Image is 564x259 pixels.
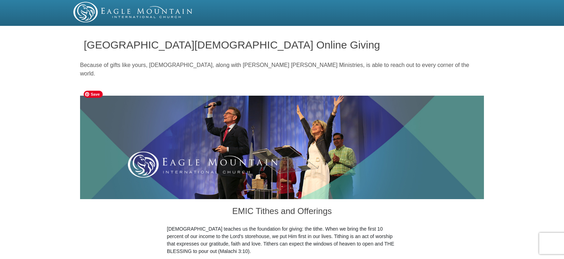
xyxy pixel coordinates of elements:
h3: EMIC Tithes and Offerings [167,199,397,225]
p: Because of gifts like yours, [DEMOGRAPHIC_DATA], along with [PERSON_NAME] [PERSON_NAME] Ministrie... [80,61,484,78]
span: Save [84,91,103,98]
img: EMIC [73,2,193,22]
h1: [GEOGRAPHIC_DATA][DEMOGRAPHIC_DATA] Online Giving [84,39,480,51]
p: [DEMOGRAPHIC_DATA] teaches us the foundation for giving: the tithe. When we bring the first 10 pe... [167,225,397,255]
